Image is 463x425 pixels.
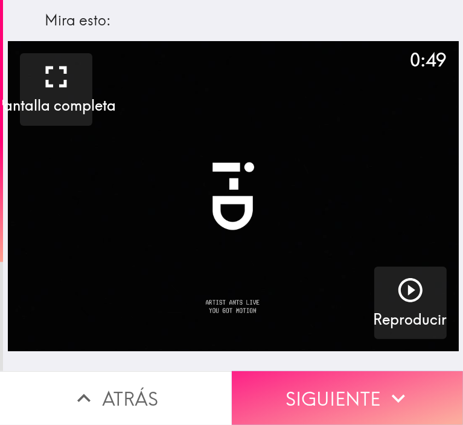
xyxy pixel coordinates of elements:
div: Mira esto: [45,10,421,31]
button: Pantalla completa [20,53,92,126]
button: Reproducir [374,267,447,339]
h5: Reproducir [374,310,447,330]
div: 0:49 [410,47,447,73]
